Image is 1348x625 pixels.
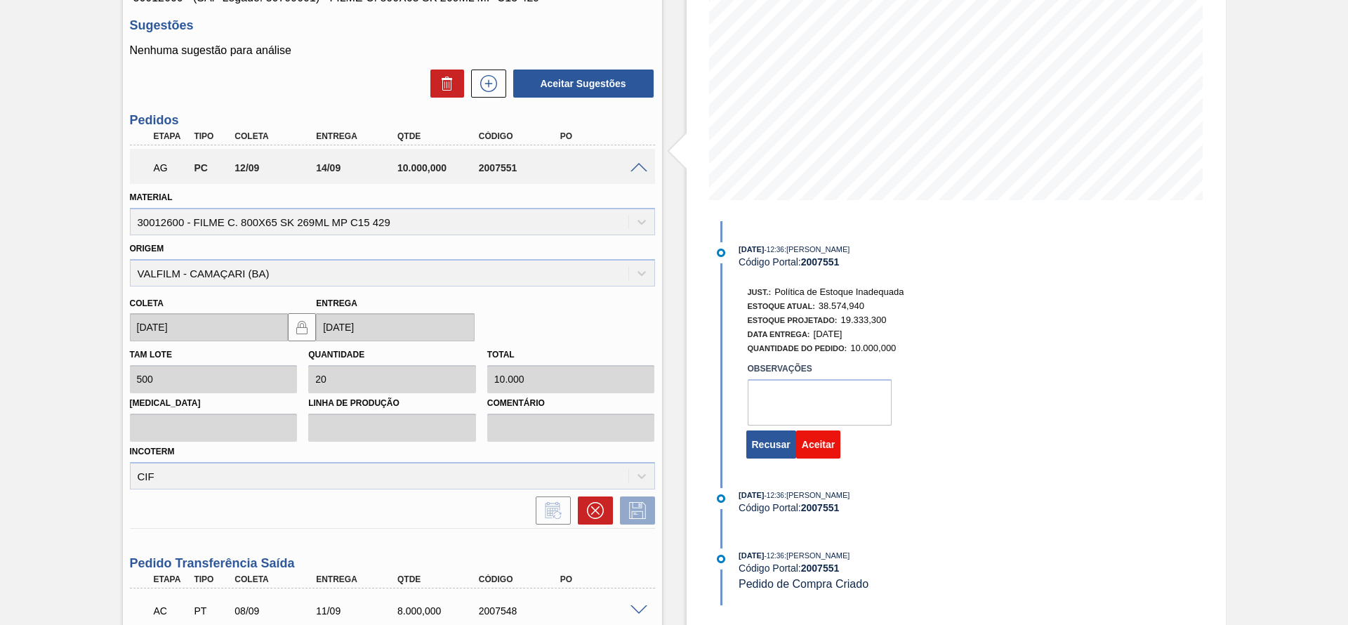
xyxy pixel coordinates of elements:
label: Material [130,192,173,202]
h3: Pedidos [130,113,655,128]
span: [DATE] [739,491,764,499]
span: Estoque Projetado: [748,316,838,324]
div: Tipo [190,131,232,141]
div: Nova sugestão [464,70,506,98]
button: Aceitar [796,430,840,459]
span: [DATE] [739,551,764,560]
p: Nenhuma sugestão para análise [130,44,655,57]
span: : [PERSON_NAME] [784,245,850,254]
input: dd/mm/yyyy [130,313,289,341]
div: Salvar Pedido [613,496,655,525]
div: Coleta [231,574,322,584]
div: 2007548 [475,605,567,617]
span: - 12:36 [765,552,784,560]
div: Pedido de Compra [190,162,232,173]
div: Código [475,574,567,584]
div: 2007551 [475,162,567,173]
div: 14/09/2025 [312,162,404,173]
div: Código [475,131,567,141]
span: Pedido de Compra Criado [739,578,868,590]
div: Entrega [312,574,404,584]
div: 12/09/2025 [231,162,322,173]
div: 10.000,000 [394,162,485,173]
button: locked [288,313,316,341]
h3: Sugestões [130,18,655,33]
label: Observações [748,359,892,379]
label: Entrega [316,298,357,308]
div: Qtde [394,131,485,141]
button: Aceitar Sugestões [513,70,654,98]
p: AC [154,605,189,617]
span: : [PERSON_NAME] [784,551,850,560]
div: Tipo [190,574,232,584]
span: Just.: [748,288,772,296]
span: Estoque Atual: [748,302,815,310]
span: Quantidade do Pedido: [748,344,847,353]
img: atual [717,555,725,563]
span: 10.000,000 [850,343,896,353]
label: Comentário [487,393,655,414]
div: Coleta [231,131,322,141]
label: Quantidade [308,350,364,360]
div: PO [557,574,648,584]
span: - 12:36 [765,492,784,499]
p: AG [154,162,189,173]
div: Excluir Sugestões [423,70,464,98]
strong: 2007551 [801,502,840,513]
input: dd/mm/yyyy [316,313,475,341]
label: [MEDICAL_DATA] [130,393,298,414]
img: locked [293,319,310,336]
div: Código Portal: [739,256,1072,268]
span: 19.333,300 [840,315,886,325]
div: Pedido de Transferência [190,605,232,617]
span: : [PERSON_NAME] [784,491,850,499]
span: Política de Estoque Inadequada [774,287,904,297]
div: 11/09/2025 [312,605,404,617]
label: Incoterm [130,447,175,456]
div: Cancelar pedido [571,496,613,525]
div: Etapa [150,574,192,584]
button: Recusar [746,430,796,459]
label: Tam lote [130,350,172,360]
strong: 2007551 [801,562,840,574]
label: Total [487,350,515,360]
span: [DATE] [814,329,842,339]
div: 08/09/2025 [231,605,322,617]
div: Entrega [312,131,404,141]
span: [DATE] [739,245,764,254]
span: Data Entrega: [748,330,810,338]
div: 8.000,000 [394,605,485,617]
label: Coleta [130,298,164,308]
div: Qtde [394,574,485,584]
strong: 2007551 [801,256,840,268]
img: atual [717,494,725,503]
span: 38.574,940 [819,301,864,311]
div: Etapa [150,131,192,141]
label: Origem [130,244,164,254]
div: Aguardando Aprovação do Gestor [150,152,192,183]
div: Aceitar Sugestões [506,68,655,99]
h3: Pedido Transferência Saída [130,556,655,571]
span: - 12:36 [765,246,784,254]
img: atual [717,249,725,257]
div: PO [557,131,648,141]
div: Código Portal: [739,562,1072,574]
label: Linha de Produção [308,393,476,414]
div: Informar alteração no pedido [529,496,571,525]
div: Código Portal: [739,502,1072,513]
